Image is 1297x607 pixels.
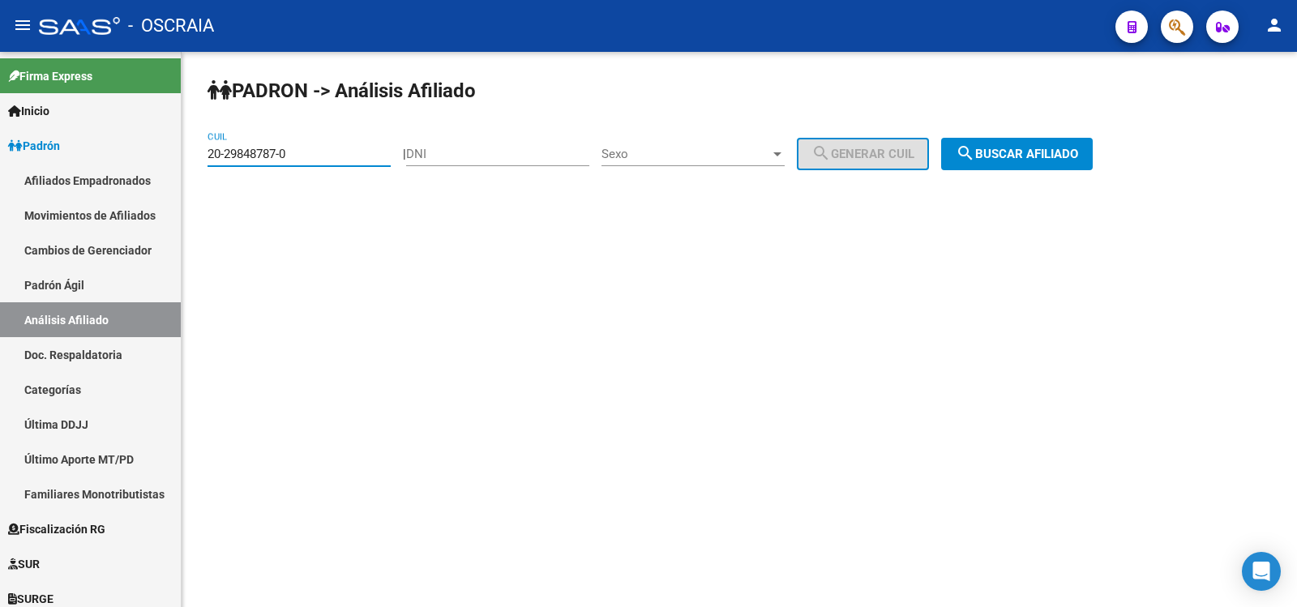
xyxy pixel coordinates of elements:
[1265,15,1284,35] mat-icon: person
[601,147,770,161] span: Sexo
[1242,552,1281,591] div: Open Intercom Messenger
[797,138,929,170] button: Generar CUIL
[8,102,49,120] span: Inicio
[8,137,60,155] span: Padrón
[811,147,914,161] span: Generar CUIL
[8,520,105,538] span: Fiscalización RG
[956,147,1078,161] span: Buscar afiliado
[403,147,941,161] div: |
[8,67,92,85] span: Firma Express
[8,555,40,573] span: SUR
[811,143,831,163] mat-icon: search
[208,79,476,102] strong: PADRON -> Análisis Afiliado
[13,15,32,35] mat-icon: menu
[956,143,975,163] mat-icon: search
[941,138,1093,170] button: Buscar afiliado
[128,8,214,44] span: - OSCRAIA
